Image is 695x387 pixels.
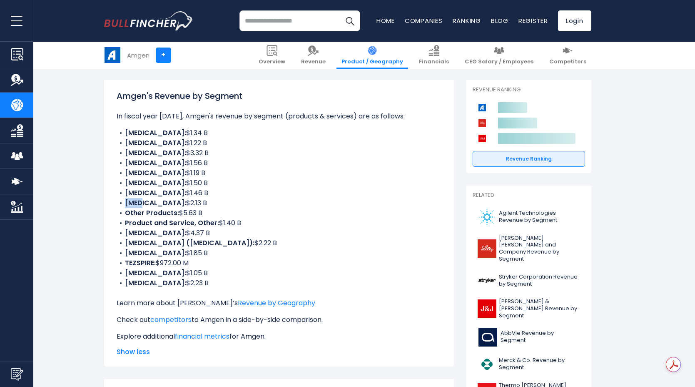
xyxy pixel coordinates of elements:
[460,42,538,69] a: CEO Salary / Employees
[501,330,580,344] span: AbbVie Revenue by Segment
[499,298,580,319] span: [PERSON_NAME] & [PERSON_NAME] Revenue by Segment
[117,298,441,308] p: Learn more about [PERSON_NAME]’s
[477,102,488,113] img: Amgen competitors logo
[156,48,171,63] a: +
[117,268,441,278] li: $1.05 B
[296,42,331,69] a: Revenue
[405,16,443,25] a: Companies
[104,11,194,30] a: Go to homepage
[477,118,488,128] img: Eli Lilly and Company competitors logo
[125,208,179,218] b: Other Products:
[473,192,585,199] p: Related
[117,138,441,148] li: $1.22 B
[125,128,186,138] b: [MEDICAL_DATA]:
[473,206,585,229] a: Agilent Technologies Revenue by Segment
[117,168,441,178] li: $1.19 B
[478,328,498,347] img: ABBV logo
[125,278,186,288] b: [MEDICAL_DATA]:
[473,326,585,349] a: AbbVie Revenue by Segment
[125,228,186,238] b: [MEDICAL_DATA]:
[104,11,194,30] img: bullfincher logo
[125,188,186,198] b: [MEDICAL_DATA]:
[117,111,441,121] p: In fiscal year [DATE], Amgen's revenue by segment (products & services) are as follows:
[125,258,156,268] b: TEZSPIRE:
[117,278,441,288] li: $2.23 B
[491,16,508,25] a: Blog
[125,168,186,178] b: [MEDICAL_DATA]:
[499,235,580,263] span: [PERSON_NAME] [PERSON_NAME] and Company Revenue by Segment
[117,90,441,102] h1: Amgen's Revenue by Segment
[473,151,585,167] a: Revenue Ranking
[518,16,548,25] a: Register
[117,228,441,238] li: $4.37 B
[478,299,496,318] img: JNJ logo
[473,296,585,322] a: [PERSON_NAME] & [PERSON_NAME] Revenue by Segment
[105,47,120,63] img: AMGN logo
[117,208,441,218] li: $5.63 B
[238,298,315,308] a: Revenue by Geography
[125,148,186,158] b: [MEDICAL_DATA]:
[339,10,360,31] button: Search
[259,58,285,65] span: Overview
[117,158,441,168] li: $1.56 B
[336,42,408,69] a: Product / Geography
[117,238,441,248] li: $2.22 B
[117,148,441,158] li: $3.32 B
[478,239,496,258] img: LLY logo
[117,332,441,342] p: Explore additional for Amgen.
[473,233,585,265] a: [PERSON_NAME] [PERSON_NAME] and Company Revenue by Segment
[117,258,441,268] li: $972.00 M
[175,332,229,341] a: financial metrics
[419,58,449,65] span: Financials
[125,138,186,148] b: [MEDICAL_DATA]:
[117,188,441,198] li: $1.46 B
[544,42,591,69] a: Competitors
[254,42,290,69] a: Overview
[499,357,580,371] span: Merck & Co. Revenue by Segment
[341,58,403,65] span: Product / Geography
[499,274,580,288] span: Stryker Corporation Revenue by Segment
[117,347,441,357] span: Show less
[150,315,192,324] a: competitors
[125,158,186,168] b: [MEDICAL_DATA]:
[125,218,219,228] b: Product and Service, Other:
[117,315,441,325] p: Check out to Amgen in a side-by-side comparison.
[465,58,533,65] span: CEO Salary / Employees
[127,50,149,60] div: Amgen
[549,58,586,65] span: Competitors
[125,198,186,208] b: [MEDICAL_DATA]:
[125,268,186,278] b: [MEDICAL_DATA]:
[499,210,580,224] span: Agilent Technologies Revenue by Segment
[125,248,186,258] b: [MEDICAL_DATA]:
[117,178,441,188] li: $1.50 B
[117,128,441,138] li: $1.34 B
[125,178,186,188] b: [MEDICAL_DATA]:
[376,16,395,25] a: Home
[478,355,496,374] img: MRK logo
[125,238,254,248] b: [MEDICAL_DATA] ([MEDICAL_DATA]):
[478,271,496,290] img: SYK logo
[473,86,585,93] p: Revenue Ranking
[301,58,326,65] span: Revenue
[558,10,591,31] a: Login
[117,198,441,208] li: $2.13 B
[117,248,441,258] li: $1.85 B
[477,133,488,144] img: Johnson & Johnson competitors logo
[117,218,441,228] li: $1.40 B
[473,269,585,292] a: Stryker Corporation Revenue by Segment
[473,353,585,376] a: Merck & Co. Revenue by Segment
[478,208,496,226] img: A logo
[453,16,481,25] a: Ranking
[414,42,454,69] a: Financials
